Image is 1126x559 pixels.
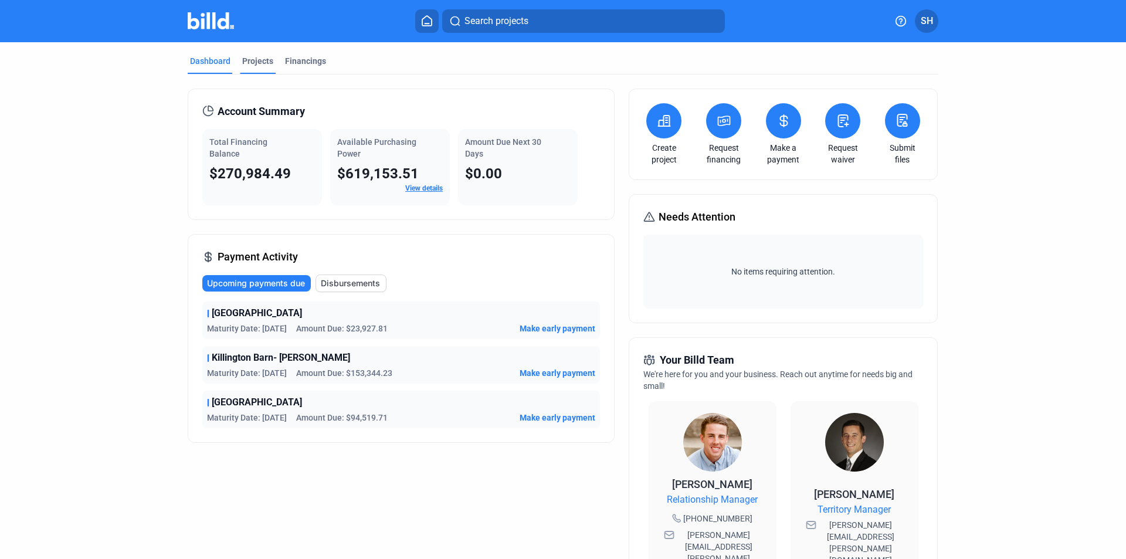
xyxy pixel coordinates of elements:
[683,413,742,472] img: Relationship Manager
[520,367,595,379] button: Make early payment
[242,55,273,67] div: Projects
[296,323,388,334] span: Amount Due: $23,927.81
[683,513,752,524] span: [PHONE_NUMBER]
[464,14,528,28] span: Search projects
[520,323,595,334] button: Make early payment
[814,488,894,500] span: [PERSON_NAME]
[218,249,298,265] span: Payment Activity
[212,395,302,409] span: [GEOGRAPHIC_DATA]
[285,55,326,67] div: Financings
[825,413,884,472] img: Territory Manager
[202,275,311,292] button: Upcoming payments due
[296,367,392,379] span: Amount Due: $153,344.23
[822,142,863,165] a: Request waiver
[207,277,305,289] span: Upcoming payments due
[337,165,419,182] span: $619,153.51
[207,412,287,424] span: Maturity Date: [DATE]
[465,165,502,182] span: $0.00
[882,142,923,165] a: Submit files
[660,352,734,368] span: Your Billd Team
[188,12,234,29] img: Billd Company Logo
[209,137,267,158] span: Total Financing Balance
[520,412,595,424] button: Make early payment
[763,142,804,165] a: Make a payment
[465,137,541,158] span: Amount Due Next 30 Days
[405,184,443,192] a: View details
[643,370,913,391] span: We're here for you and your business. Reach out anytime for needs big and small!
[921,14,933,28] span: SH
[209,165,291,182] span: $270,984.49
[296,412,388,424] span: Amount Due: $94,519.71
[442,9,725,33] button: Search projects
[818,503,891,517] span: Territory Manager
[672,478,752,490] span: [PERSON_NAME]
[337,137,416,158] span: Available Purchasing Power
[190,55,230,67] div: Dashboard
[207,367,287,379] span: Maturity Date: [DATE]
[218,103,305,120] span: Account Summary
[207,323,287,334] span: Maturity Date: [DATE]
[659,209,735,225] span: Needs Attention
[648,266,918,277] span: No items requiring attention.
[915,9,938,33] button: SH
[212,351,350,365] span: Killington Barn- [PERSON_NAME]
[212,306,302,320] span: [GEOGRAPHIC_DATA]
[321,277,380,289] span: Disbursements
[667,493,758,507] span: Relationship Manager
[316,275,386,292] button: Disbursements
[643,142,684,165] a: Create project
[703,142,744,165] a: Request financing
